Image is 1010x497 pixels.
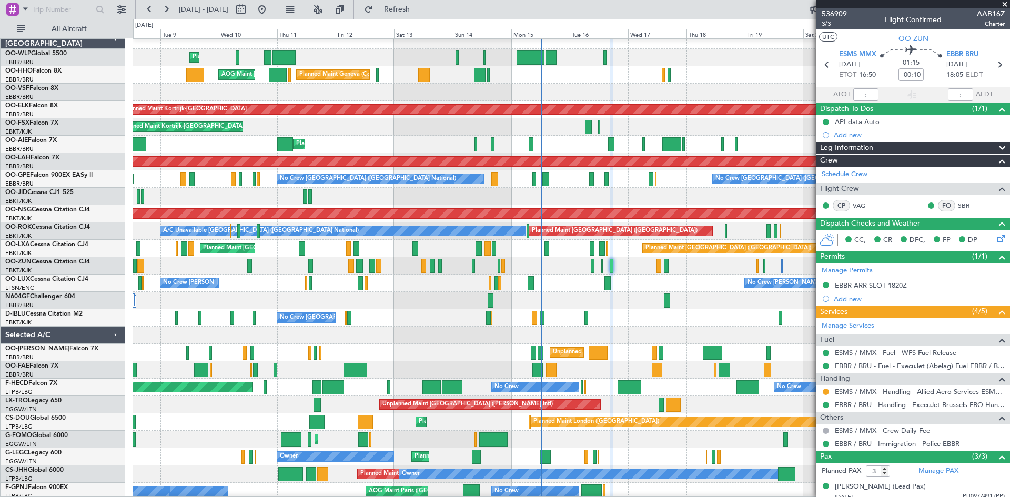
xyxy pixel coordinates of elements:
span: OO-LXA [5,241,30,248]
span: Refresh [375,6,419,13]
div: Fri 19 [745,29,803,38]
a: G-LEGCLegacy 600 [5,450,62,456]
div: CP [833,200,850,211]
a: OO-ELKFalcon 8X [5,103,58,109]
a: EGGW/LTN [5,440,37,448]
div: [DATE] [135,21,153,30]
a: EBKT/KJK [5,197,32,205]
span: Pax [820,451,832,463]
a: OO-[PERSON_NAME]Falcon 7X [5,346,98,352]
a: EBKT/KJK [5,249,32,257]
div: Add new [834,295,1005,303]
a: LX-TROLegacy 650 [5,398,62,404]
span: CS-DOU [5,415,30,421]
span: LX-TRO [5,398,28,404]
span: OO-AIE [5,137,28,144]
a: EBBR/BRU [5,371,34,379]
div: Planned Maint [GEOGRAPHIC_DATA] ([GEOGRAPHIC_DATA]) [415,449,580,464]
a: G-FOMOGlobal 6000 [5,432,68,439]
div: No Crew [PERSON_NAME] ([PERSON_NAME]) [748,275,874,291]
div: Flight Confirmed [885,14,942,25]
a: EBBR/BRU [5,301,34,309]
span: OO-ELK [5,103,29,109]
a: OO-LAHFalcon 7X [5,155,59,161]
a: OO-LXACessna Citation CJ4 [5,241,88,248]
a: OO-WLPGlobal 5500 [5,50,67,57]
div: No Crew [777,379,801,395]
div: No Crew [GEOGRAPHIC_DATA] ([GEOGRAPHIC_DATA] National) [280,310,456,326]
div: No Crew [494,379,519,395]
a: EGGW/LTN [5,405,37,413]
a: F-GPNJFalcon 900EX [5,484,68,491]
span: CC, [854,235,866,246]
span: OO-[PERSON_NAME] [5,346,69,352]
span: Dispatch Checks and Weather [820,218,920,230]
div: Fri 12 [336,29,394,38]
a: SBR [958,201,982,210]
div: Owner [402,466,420,482]
span: Charter [977,19,1005,28]
button: Refresh [359,1,422,18]
div: AOG Maint [US_STATE] ([GEOGRAPHIC_DATA]) [221,67,349,83]
span: OO-LUX [5,276,30,282]
div: Owner [280,449,298,464]
span: G-FOMO [5,432,32,439]
a: OO-HHOFalcon 8X [5,68,62,74]
span: OO-LAH [5,155,31,161]
a: Schedule Crew [822,169,867,180]
a: CS-JHHGlobal 6000 [5,467,64,473]
a: OO-ZUNCessna Citation CJ4 [5,259,90,265]
a: CS-DOUGlobal 6500 [5,415,66,421]
a: EBKT/KJK [5,128,32,136]
div: Planned Maint Kortrijk-[GEOGRAPHIC_DATA] [124,102,247,117]
span: Services [820,306,847,318]
span: D-IBLU [5,311,26,317]
span: OO-ROK [5,224,32,230]
a: EBKT/KJK [5,267,32,275]
div: No Crew [PERSON_NAME] ([PERSON_NAME]) [163,275,289,291]
span: ATOT [833,89,851,100]
span: 16:50 [859,70,876,80]
span: OO-VSF [5,85,29,92]
a: ESMS / MMX - Handling - Allied Aero Services ESMS / MMX [835,387,1005,396]
a: EBBR / BRU - Handling - ExecuJet Brussels FBO Handling Abelag [835,400,1005,409]
input: Trip Number [32,2,93,17]
span: 3/3 [822,19,847,28]
div: Thu 11 [277,29,336,38]
div: EBBR ARR SLOT 1820Z [835,281,907,290]
span: Flight Crew [820,183,859,195]
a: OO-AIEFalcon 7X [5,137,57,144]
div: Sun 14 [453,29,511,38]
a: LFPB/LBG [5,423,33,431]
a: D-IBLUCessna Citation M2 [5,311,83,317]
span: CR [883,235,892,246]
button: UTC [819,32,837,42]
a: EBBR/BRU [5,180,34,188]
span: Others [820,412,843,424]
div: FO [938,200,955,211]
span: 536909 [822,8,847,19]
div: Sat 13 [394,29,452,38]
a: LFPB/LBG [5,388,33,396]
a: Manage Permits [822,266,873,276]
label: Planned PAX [822,466,861,476]
span: ELDT [966,70,983,80]
span: EBBR BRU [946,49,978,60]
span: OO-FSX [5,120,29,126]
div: API data Auto [835,117,880,126]
a: EBBR/BRU [5,110,34,118]
div: Unplanned Maint [GEOGRAPHIC_DATA] ([PERSON_NAME] Intl) [382,397,553,412]
span: AAB16Z [977,8,1005,19]
span: 01:15 [903,58,920,68]
div: Planned Maint Kortrijk-[GEOGRAPHIC_DATA] [122,119,244,135]
span: OO-FAE [5,363,29,369]
a: EBBR / BRU - Immigration - Police EBBR [835,439,959,448]
span: OO-GPE [5,172,30,178]
span: ETOT [839,70,856,80]
a: OO-VSFFalcon 8X [5,85,58,92]
div: Planned Maint Geneva (Cointrin) [299,67,386,83]
span: OO-ZUN [5,259,32,265]
div: Planned Maint [GEOGRAPHIC_DATA] ([GEOGRAPHIC_DATA]) [360,466,526,482]
div: Planned Maint [GEOGRAPHIC_DATA] ([GEOGRAPHIC_DATA]) [532,223,698,239]
div: Tue 9 [160,29,219,38]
